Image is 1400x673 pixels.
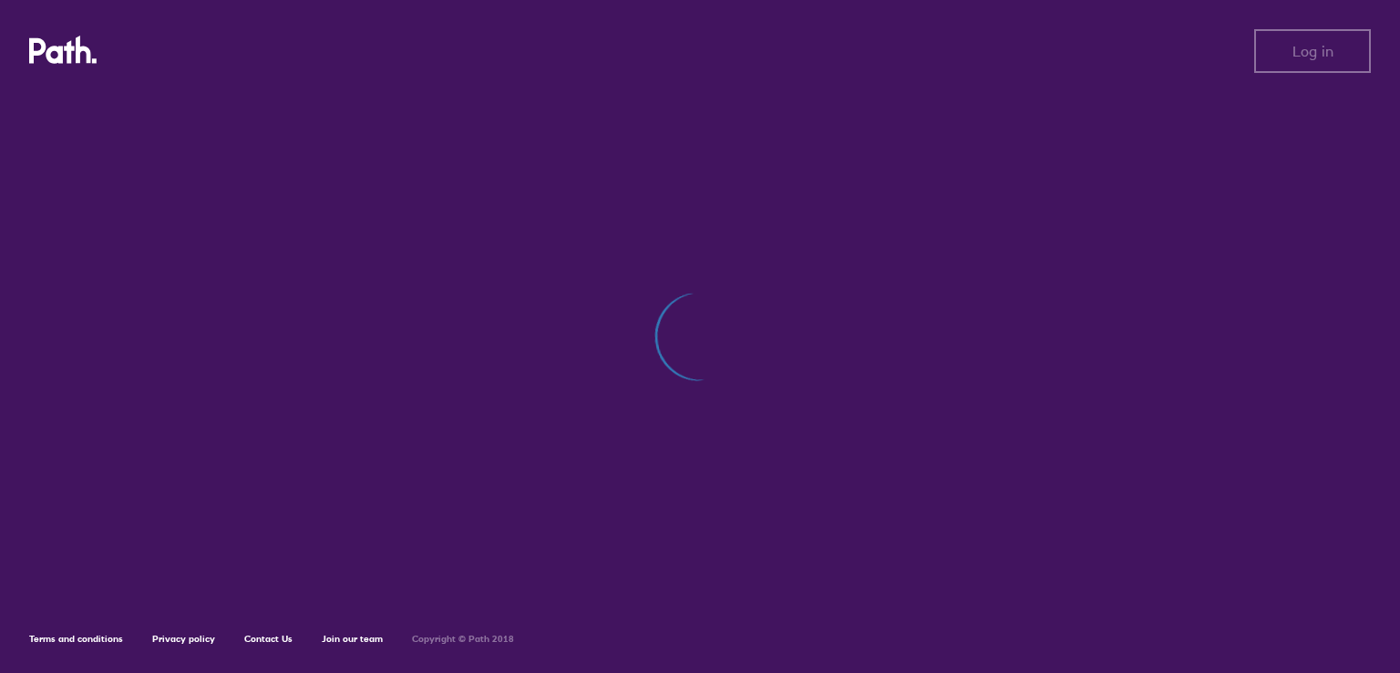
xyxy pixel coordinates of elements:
[1254,29,1371,73] button: Log in
[29,633,123,645] a: Terms and conditions
[412,634,514,645] h6: Copyright © Path 2018
[322,633,383,645] a: Join our team
[1292,43,1333,59] span: Log in
[152,633,215,645] a: Privacy policy
[244,633,293,645] a: Contact Us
